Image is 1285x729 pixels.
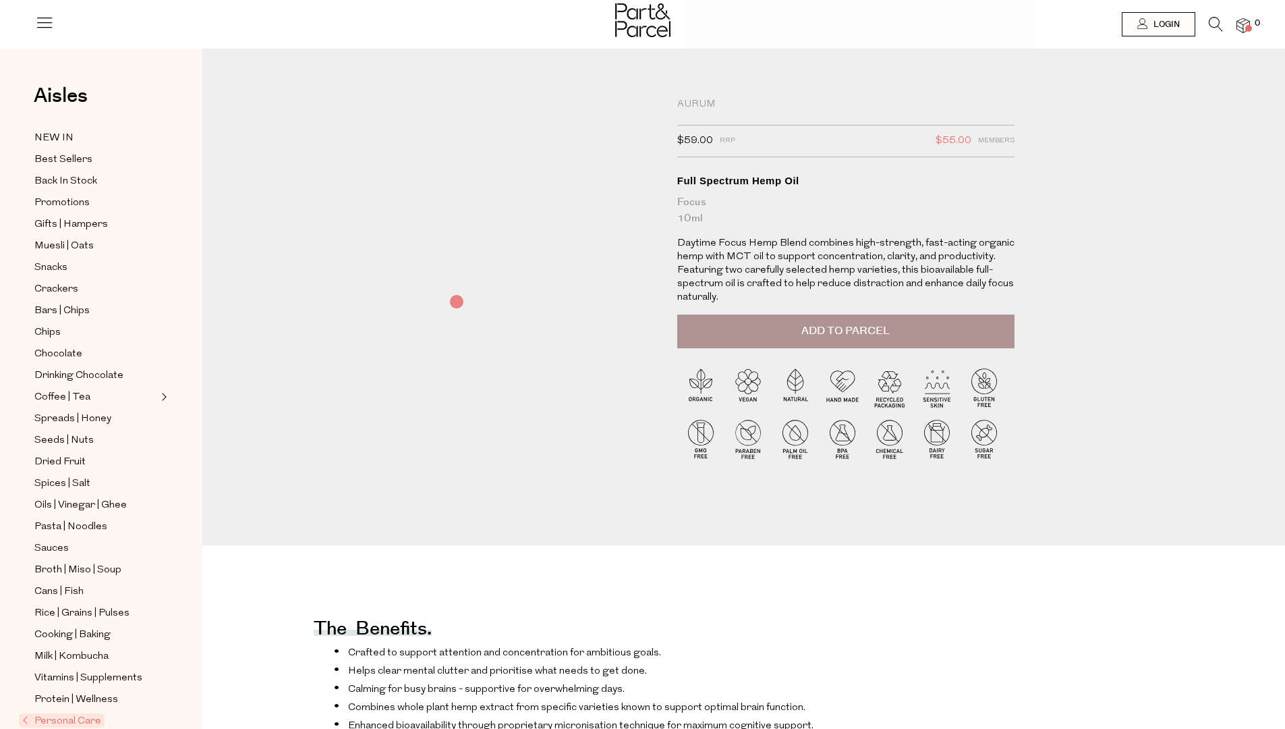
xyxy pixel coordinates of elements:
[34,194,157,211] a: Promotions
[34,692,118,708] span: Protein | Wellness
[34,670,157,686] a: Vitamins | Supplements
[34,368,123,384] span: Drinking Chocolate
[801,323,890,339] span: Add to Parcel
[34,605,130,622] span: Rice | Grains | Pulses
[961,415,1008,462] img: P_P-ICONS-Live_Bec_V11_Sugar_Free.svg
[677,237,1015,304] p: Daytime Focus Hemp Blend combines high-strength, fast-acting organic hemp with MCT oil to support...
[34,605,157,622] a: Rice | Grains | Pulses
[1122,12,1195,36] a: Login
[34,302,157,319] a: Bars | Chips
[34,367,157,384] a: Drinking Chocolate
[978,132,1015,150] span: Members
[866,415,913,462] img: P_P-ICONS-Live_Bec_V11_Chemical_Free.svg
[936,132,971,150] span: $55.00
[34,281,157,298] a: Crackers
[34,86,88,119] a: Aisles
[34,346,82,362] span: Chocolate
[34,238,94,254] span: Muesli | Oats
[34,584,84,600] span: Cans | Fish
[34,389,90,406] span: Coffee | Tea
[34,627,111,643] span: Cooking | Baking
[34,691,157,708] a: Protein | Wellness
[819,415,866,462] img: P_P-ICONS-Live_Bec_V11_BPA_Free.svg
[34,432,157,449] a: Seeds | Nuts
[34,260,67,276] span: Snacks
[677,194,1015,227] div: Focus 10ml
[334,645,860,659] li: Crafted to support attention and concentration for ambitious goals.
[1236,18,1250,32] a: 0
[724,364,772,411] img: P_P-ICONS-Live_Bec_V11_Vegan.svg
[34,324,157,341] a: Chips
[34,130,157,146] a: NEW IN
[819,364,866,411] img: P_P-ICONS-Live_Bec_V11_Handmade.svg
[34,173,97,190] span: Back In Stock
[34,238,157,254] a: Muesli | Oats
[34,346,157,362] a: Chocolate
[677,98,1015,111] div: Aurum
[720,132,735,150] span: RRP
[34,195,90,211] span: Promotions
[677,174,1015,188] div: Full Spectrum Hemp Oil
[34,649,109,665] span: Milk | Kombucha
[34,303,90,319] span: Bars | Chips
[34,281,78,298] span: Crackers
[34,433,94,449] span: Seeds | Nuts
[334,664,860,677] li: Helps clear mental clutter and prioritise what needs to get done.
[34,454,86,470] span: Dried Fruit
[866,364,913,411] img: P_P-ICONS-Live_Bec_V11_Recycle_Packaging.svg
[34,411,111,427] span: Spreads | Honey
[34,325,61,341] span: Chips
[677,132,713,150] span: $59.00
[34,217,108,233] span: Gifts | Hampers
[913,415,961,462] img: P_P-ICONS-Live_Bec_V11_Dairy_Free.svg
[314,626,432,636] h4: The benefits.
[34,518,157,535] a: Pasta | Noodles
[913,364,961,411] img: P_P-ICONS-Live_Bec_V11_Sensitive_Skin.svg
[772,415,819,462] img: P_P-ICONS-Live_Bec_V11_Palm_Oil_Free.svg
[34,626,157,643] a: Cooking | Baking
[34,583,157,600] a: Cans | Fish
[615,3,670,37] img: Part&Parcel
[34,151,157,168] a: Best Sellers
[34,389,157,406] a: Coffee | Tea
[34,497,157,514] a: Oils | Vinegar | Ghee
[34,519,107,535] span: Pasta | Noodles
[677,415,724,462] img: P_P-ICONS-Live_Bec_V11_GMO_Free.svg
[1150,19,1180,30] span: Login
[961,364,1008,411] img: P_P-ICONS-Live_Bec_V11_Gluten_Free.svg
[34,152,92,168] span: Best Sellers
[34,410,157,427] a: Spreads | Honey
[1251,18,1263,30] span: 0
[34,216,157,233] a: Gifts | Hampers
[34,81,88,111] span: Aisles
[34,130,74,146] span: NEW IN
[34,476,90,492] span: Spices | Salt
[34,562,157,578] a: Broth | Miso | Soup
[34,562,121,578] span: Broth | Miso | Soup
[677,364,724,411] img: P_P-ICONS-Live_Bec_V11_Organic.svg
[22,713,157,729] a: Personal Care
[34,540,157,557] a: Sauces
[334,700,860,713] li: Combines whole plant hemp extract from specific varieties known to support optimal brain function.
[19,713,105,728] span: Personal Care
[158,389,167,405] button: Expand/Collapse Coffee | Tea
[724,415,772,462] img: P_P-ICONS-Live_Bec_V11_Paraben_Free.svg
[34,648,157,665] a: Milk | Kombucha
[677,315,1015,348] button: Add to Parcel
[34,497,127,514] span: Oils | Vinegar | Ghee
[34,670,142,686] span: Vitamins | Supplements
[34,259,157,276] a: Snacks
[34,454,157,470] a: Dried Fruit
[34,173,157,190] a: Back In Stock
[334,682,860,695] li: Calming for busy brains - supportive for overwhelming days.
[772,364,819,411] img: P_P-ICONS-Live_Bec_V11_Natural.svg
[34,475,157,492] a: Spices | Salt
[34,541,69,557] span: Sauces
